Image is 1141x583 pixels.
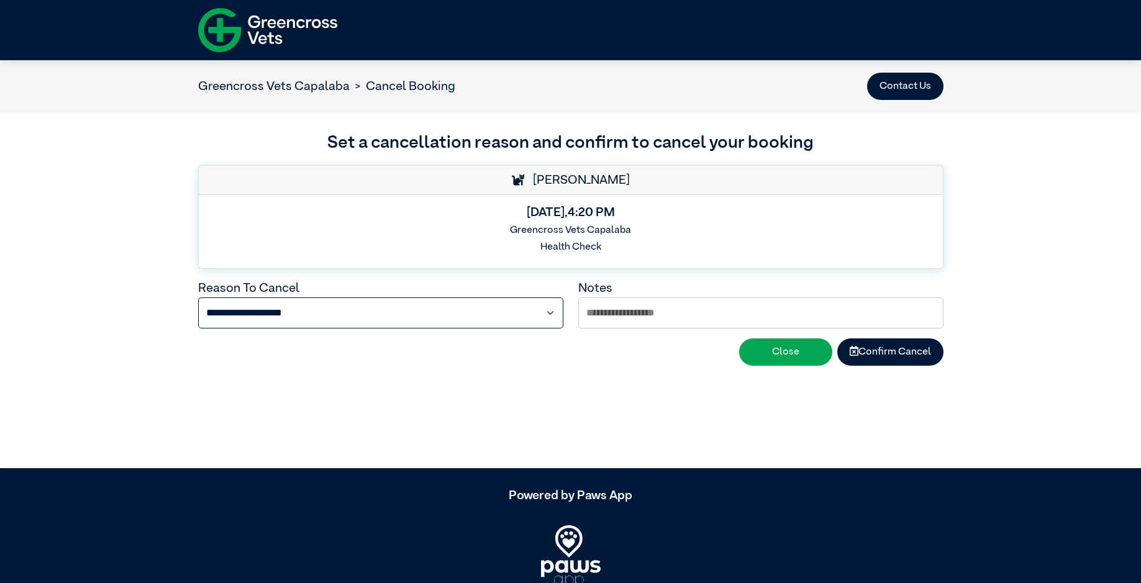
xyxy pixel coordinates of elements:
[209,225,933,237] h6: Greencross Vets Capalaba
[198,80,350,93] a: Greencross Vets Capalaba
[198,77,455,96] nav: breadcrumb
[209,205,933,220] h5: [DATE] , 4:20 PM
[739,338,832,366] button: Close
[198,3,337,57] img: f-logo
[209,242,933,253] h6: Health Check
[837,338,943,366] button: Confirm Cancel
[198,282,299,294] label: Reason To Cancel
[350,77,455,96] li: Cancel Booking
[198,488,943,503] h5: Powered by Paws App
[578,282,612,294] label: Notes
[527,174,630,186] span: [PERSON_NAME]
[867,73,943,100] button: Contact Us
[198,130,943,156] h3: Set a cancellation reason and confirm to cancel your booking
